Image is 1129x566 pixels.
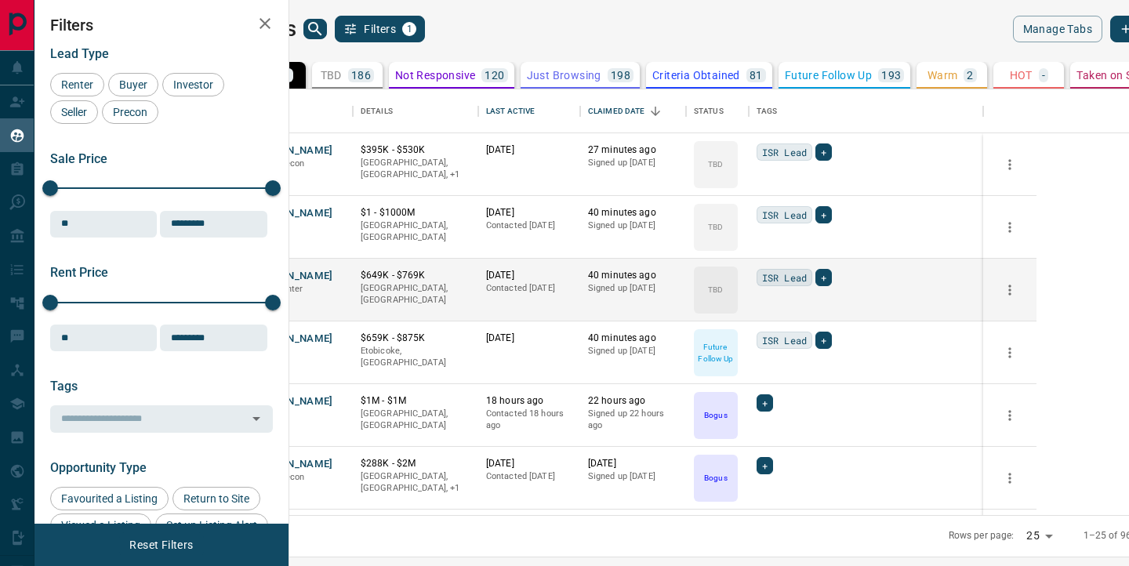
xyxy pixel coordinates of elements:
[998,278,1022,302] button: more
[361,269,470,282] p: $649K - $769K
[361,408,470,432] p: [GEOGRAPHIC_DATA], [GEOGRAPHIC_DATA]
[686,89,749,133] div: Status
[335,16,425,42] button: Filters1
[119,532,203,558] button: Reset Filters
[243,89,353,133] div: Name
[750,70,763,81] p: 81
[527,70,601,81] p: Just Browsing
[178,492,255,505] span: Return to Site
[485,70,504,81] p: 120
[50,513,151,537] div: Viewed a Listing
[361,332,470,345] p: $659K - $875K
[50,16,273,34] h2: Filters
[162,73,224,96] div: Investor
[56,106,93,118] span: Seller
[251,206,333,221] button: [PERSON_NAME]
[486,269,572,282] p: [DATE]
[815,206,832,223] div: +
[50,487,169,510] div: Favourited a Listing
[168,78,219,91] span: Investor
[588,269,678,282] p: 40 minutes ago
[588,408,678,432] p: Signed up 22 hours ago
[50,460,147,475] span: Opportunity Type
[762,207,807,223] span: ISR Lead
[644,100,666,122] button: Sort
[245,408,267,430] button: Open
[50,265,108,280] span: Rent Price
[949,529,1015,542] p: Rows per page:
[50,46,109,61] span: Lead Type
[50,100,98,124] div: Seller
[821,332,826,348] span: +
[708,221,723,233] p: TBD
[361,394,470,408] p: $1M - $1M
[815,143,832,161] div: +
[757,89,778,133] div: Tags
[928,70,958,81] p: Warm
[1042,70,1045,81] p: -
[704,472,727,484] p: Bogus
[998,153,1022,176] button: more
[749,89,984,133] div: Tags
[321,70,342,81] p: TBD
[708,158,723,170] p: TBD
[361,457,470,470] p: $288K - $2M
[361,345,470,369] p: Etobicoke, [GEOGRAPHIC_DATA]
[361,470,470,495] p: Toronto
[361,282,470,307] p: [GEOGRAPHIC_DATA], [GEOGRAPHIC_DATA]
[56,78,99,91] span: Renter
[56,492,163,505] span: Favourited a Listing
[361,220,470,244] p: [GEOGRAPHIC_DATA], [GEOGRAPHIC_DATA]
[161,519,263,532] span: Set up Listing Alert
[50,73,104,96] div: Renter
[588,143,678,157] p: 27 minutes ago
[251,143,333,158] button: [PERSON_NAME]
[704,409,727,421] p: Bogus
[588,394,678,408] p: 22 hours ago
[108,73,158,96] div: Buyer
[588,470,678,483] p: Signed up [DATE]
[762,458,768,473] span: +
[998,404,1022,427] button: more
[361,157,470,181] p: Toronto
[361,143,470,157] p: $395K - $530K
[821,144,826,160] span: +
[588,282,678,295] p: Signed up [DATE]
[361,206,470,220] p: $1 - $1000M
[762,270,807,285] span: ISR Lead
[251,269,333,284] button: [PERSON_NAME]
[815,332,832,349] div: +
[695,341,736,365] p: Future Follow Up
[486,394,572,408] p: 18 hours ago
[967,70,973,81] p: 2
[404,24,415,34] span: 1
[395,70,476,81] p: Not Responsive
[998,466,1022,490] button: more
[353,89,478,133] div: Details
[251,332,333,346] button: [PERSON_NAME]
[1020,524,1058,547] div: 25
[785,70,872,81] p: Future Follow Up
[588,332,678,345] p: 40 minutes ago
[486,282,572,295] p: Contacted [DATE]
[757,394,773,412] div: +
[114,78,153,91] span: Buyer
[486,470,572,483] p: Contacted [DATE]
[102,100,158,124] div: Precon
[762,332,807,348] span: ISR Lead
[815,269,832,286] div: +
[881,70,901,81] p: 193
[56,519,146,532] span: Viewed a Listing
[50,379,78,394] span: Tags
[486,332,572,345] p: [DATE]
[588,345,678,357] p: Signed up [DATE]
[762,144,807,160] span: ISR Lead
[998,341,1022,365] button: more
[486,220,572,232] p: Contacted [DATE]
[588,89,645,133] div: Claimed Date
[478,89,580,133] div: Last Active
[172,487,260,510] div: Return to Site
[757,457,773,474] div: +
[762,395,768,411] span: +
[486,408,572,432] p: Contacted 18 hours ago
